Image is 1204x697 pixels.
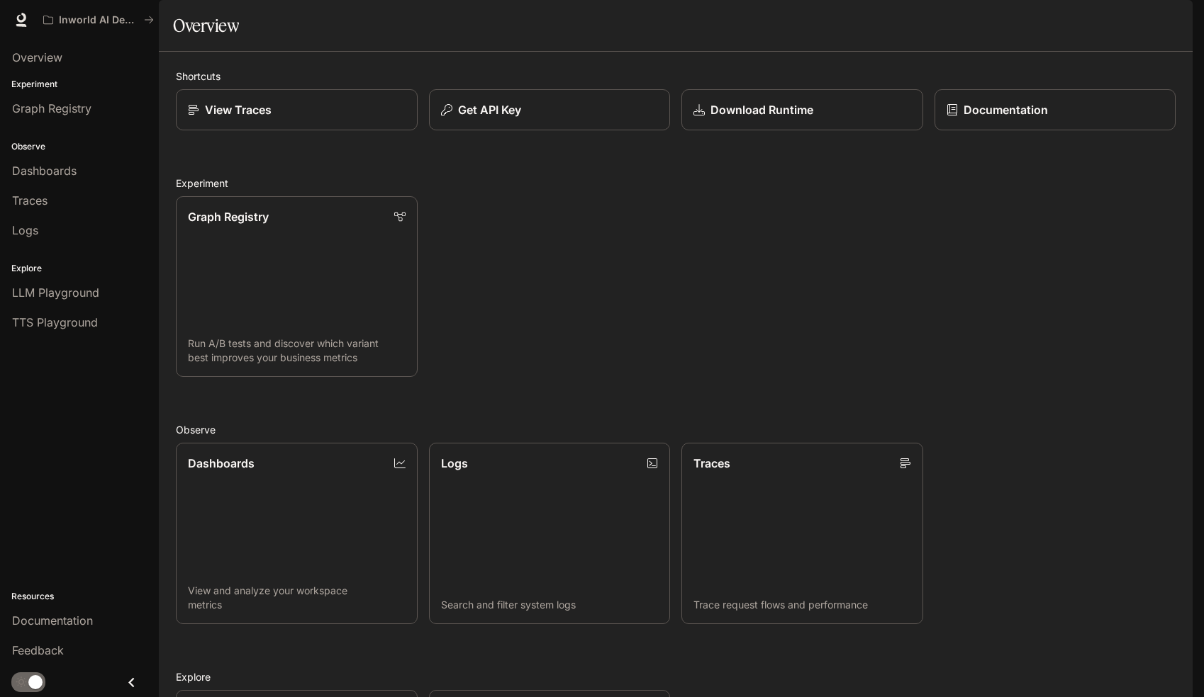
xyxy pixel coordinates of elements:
p: Search and filter system logs [441,598,659,612]
p: Graph Registry [188,208,269,225]
h2: Explore [176,669,1176,684]
p: Logs [441,455,468,472]
p: Trace request flows and performance [693,598,911,612]
p: View and analyze your workspace metrics [188,584,406,612]
h1: Overview [173,11,239,40]
button: All workspaces [37,6,160,34]
a: Graph RegistryRun A/B tests and discover which variant best improves your business metrics [176,196,418,377]
h2: Shortcuts [176,69,1176,84]
p: Run A/B tests and discover which variant best improves your business metrics [188,336,406,365]
a: LogsSearch and filter system logs [429,443,671,623]
p: View Traces [205,101,272,118]
a: DashboardsView and analyze your workspace metrics [176,443,418,623]
a: Documentation [935,89,1176,130]
p: Documentation [964,101,1048,118]
button: Get API Key [429,89,671,130]
p: Inworld AI Demos [59,14,138,26]
a: View Traces [176,89,418,130]
h2: Experiment [176,176,1176,191]
p: Dashboards [188,455,255,472]
a: TracesTrace request flows and performance [681,443,923,623]
p: Traces [693,455,730,472]
p: Download Runtime [710,101,813,118]
p: Get API Key [458,101,521,118]
h2: Observe [176,422,1176,437]
a: Download Runtime [681,89,923,130]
